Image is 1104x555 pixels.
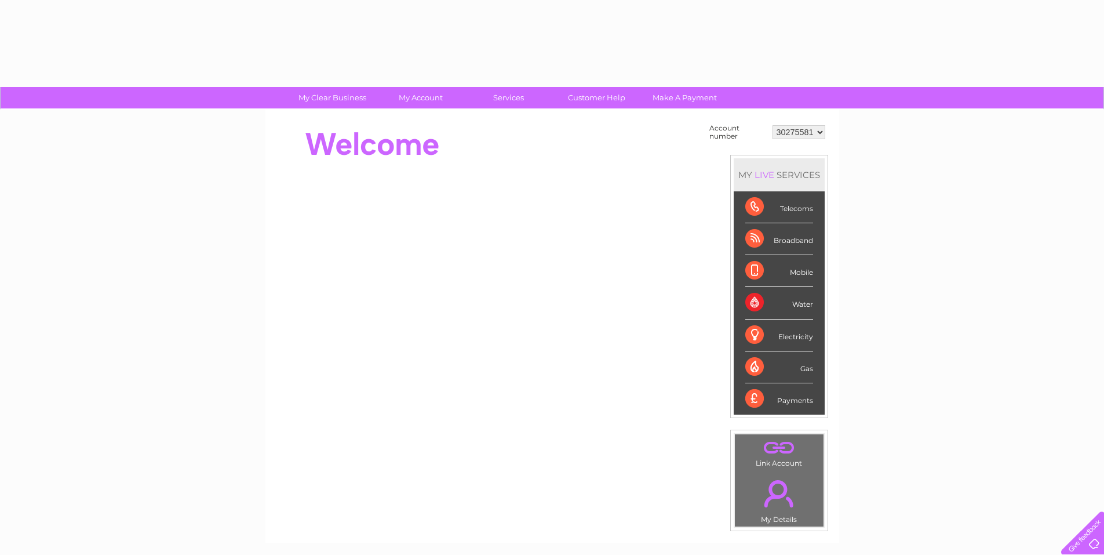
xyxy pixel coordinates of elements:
td: Link Account [734,434,824,470]
div: Mobile [745,255,813,287]
a: Services [461,87,556,108]
a: My Clear Business [285,87,380,108]
a: . [738,437,821,458]
div: Water [745,287,813,319]
a: Customer Help [549,87,644,108]
td: My Details [734,470,824,527]
div: LIVE [752,169,777,180]
div: Broadband [745,223,813,255]
div: Telecoms [745,191,813,223]
div: Electricity [745,320,813,351]
a: . [738,473,821,514]
a: Make A Payment [637,87,733,108]
td: Account number [706,121,770,143]
div: MY SERVICES [734,158,825,191]
a: My Account [373,87,468,108]
div: Payments [745,383,813,415]
div: Gas [745,351,813,383]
